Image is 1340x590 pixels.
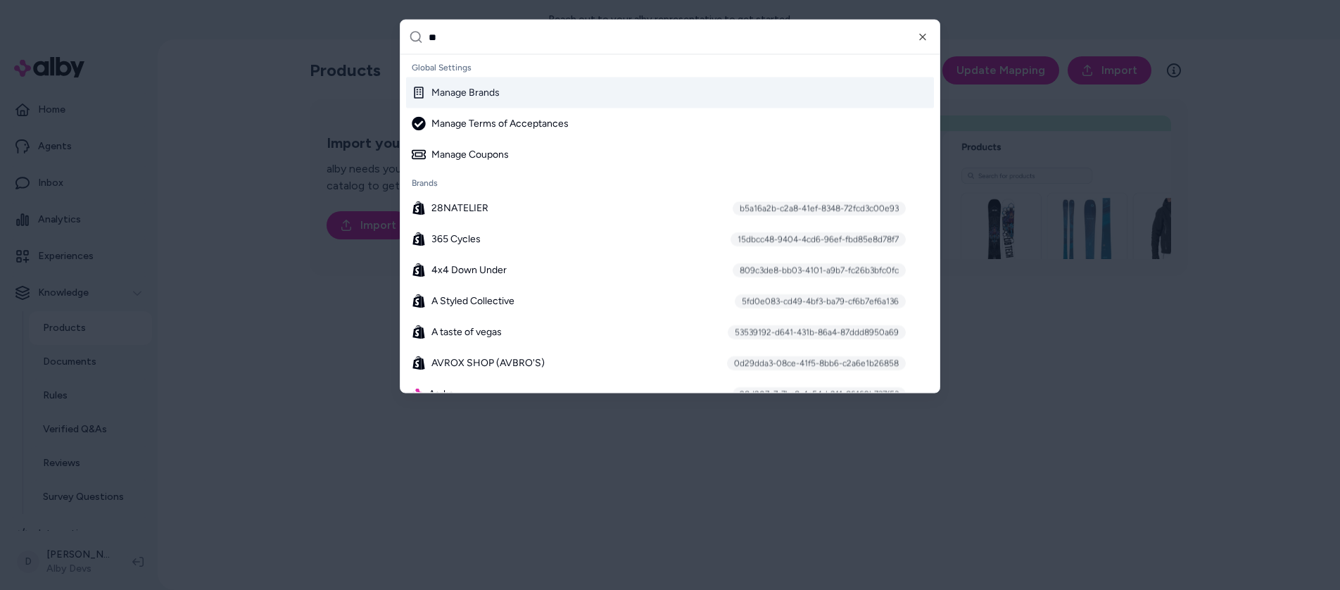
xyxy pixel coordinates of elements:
[733,263,906,277] div: 809c3de8-bb03-4101-a9b7-fc26b3bfc0fc
[406,58,934,77] div: Global Settings
[412,117,569,131] div: Manage Terms of Acceptances
[431,201,488,215] span: 28NATELIER
[431,294,514,308] span: A Styled Collective
[431,325,502,339] span: A taste of vegas
[728,325,906,339] div: 53539192-d641-431b-86a4-87ddd8950a69
[412,389,423,400] img: alby Logo
[727,356,906,370] div: 0d29dda3-08ce-41f5-8bb6-c2a6e1b26858
[406,173,934,193] div: Brands
[733,201,906,215] div: b5a16a2b-c2a8-41ef-8348-72fcd3c00e93
[431,232,481,246] span: 365 Cycles
[733,387,906,401] div: 98d207c7-7bc8-4c54-b211-86169b737f53
[412,86,500,100] div: Manage Brands
[735,294,906,308] div: 5fd0e083-cd49-4bf3-ba79-cf6b7ef6a136
[431,356,545,370] span: AVROX SHOP (AVBRO'S)
[431,263,507,277] span: 4x4 Down Under
[731,232,906,246] div: 15dbcc48-9404-4cd6-96ef-fbd85e8d78f7
[412,148,509,162] div: Manage Coupons
[429,387,454,401] span: Aarke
